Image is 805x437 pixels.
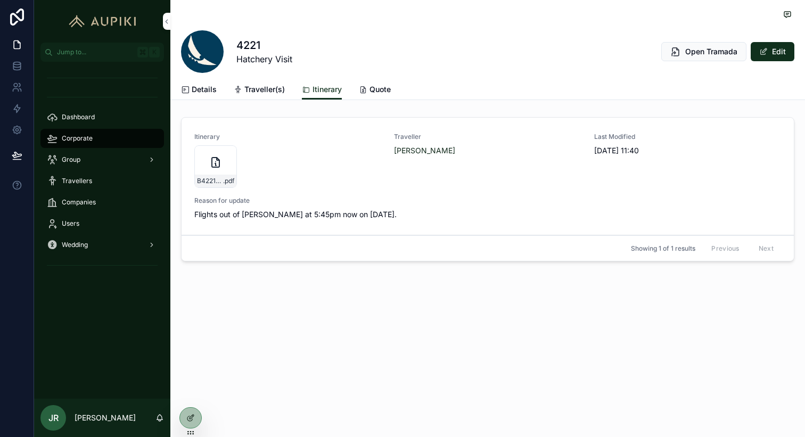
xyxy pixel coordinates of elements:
[594,133,781,141] span: Last Modified
[40,171,164,191] a: Travellers
[236,38,292,53] h1: 4221
[751,42,794,61] button: Edit
[302,80,342,100] a: Itinerary
[40,214,164,233] a: Users
[223,177,234,185] span: .pdf
[182,118,794,235] a: ItineraryB4221_HONE_RIPIKOI.pdfTraveller[PERSON_NAME]Last Modified[DATE] 11:40Reason for updateFl...
[234,80,285,101] a: Traveller(s)
[40,150,164,169] a: Group
[394,145,455,156] a: [PERSON_NAME]
[197,177,223,185] span: B4221_HONE_RIPIKOI
[194,133,381,141] span: Itinerary
[62,177,92,185] span: Travellers
[40,43,164,62] button: Jump to...K
[62,198,96,207] span: Companies
[40,235,164,254] a: Wedding
[359,80,391,101] a: Quote
[661,42,746,61] button: Open Tramada
[40,108,164,127] a: Dashboard
[62,219,79,228] span: Users
[150,48,159,56] span: K
[631,244,695,253] span: Showing 1 of 1 results
[75,413,136,423] p: [PERSON_NAME]
[394,133,581,141] span: Traveller
[62,113,95,121] span: Dashboard
[62,241,88,249] span: Wedding
[192,84,217,95] span: Details
[40,129,164,148] a: Corporate
[369,84,391,95] span: Quote
[313,84,342,95] span: Itinerary
[62,134,93,143] span: Corporate
[236,53,292,65] span: Hatchery Visit
[181,80,217,101] a: Details
[57,48,133,56] span: Jump to...
[64,13,141,30] img: App logo
[48,411,59,424] span: JR
[194,209,781,220] span: Flights out of [PERSON_NAME] at 5:45pm now on [DATE].
[40,193,164,212] a: Companies
[685,46,737,57] span: Open Tramada
[194,196,781,205] span: Reason for update
[594,145,781,156] span: [DATE] 11:40
[62,155,80,164] span: Group
[244,84,285,95] span: Traveller(s)
[34,62,170,287] div: scrollable content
